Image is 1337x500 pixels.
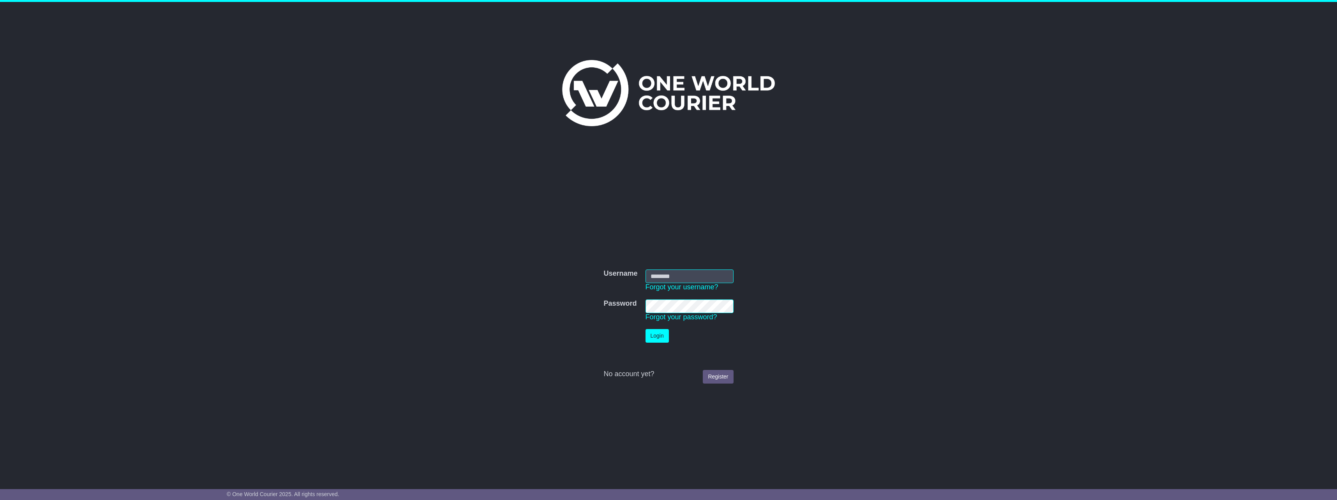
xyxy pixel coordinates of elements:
label: Username [603,269,637,278]
button: Login [646,329,669,343]
div: No account yet? [603,370,733,379]
span: © One World Courier 2025. All rights reserved. [227,491,339,497]
label: Password [603,299,637,308]
a: Forgot your username? [646,283,718,291]
a: Register [703,370,733,384]
a: Forgot your password? [646,313,717,321]
img: One World [562,60,775,126]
